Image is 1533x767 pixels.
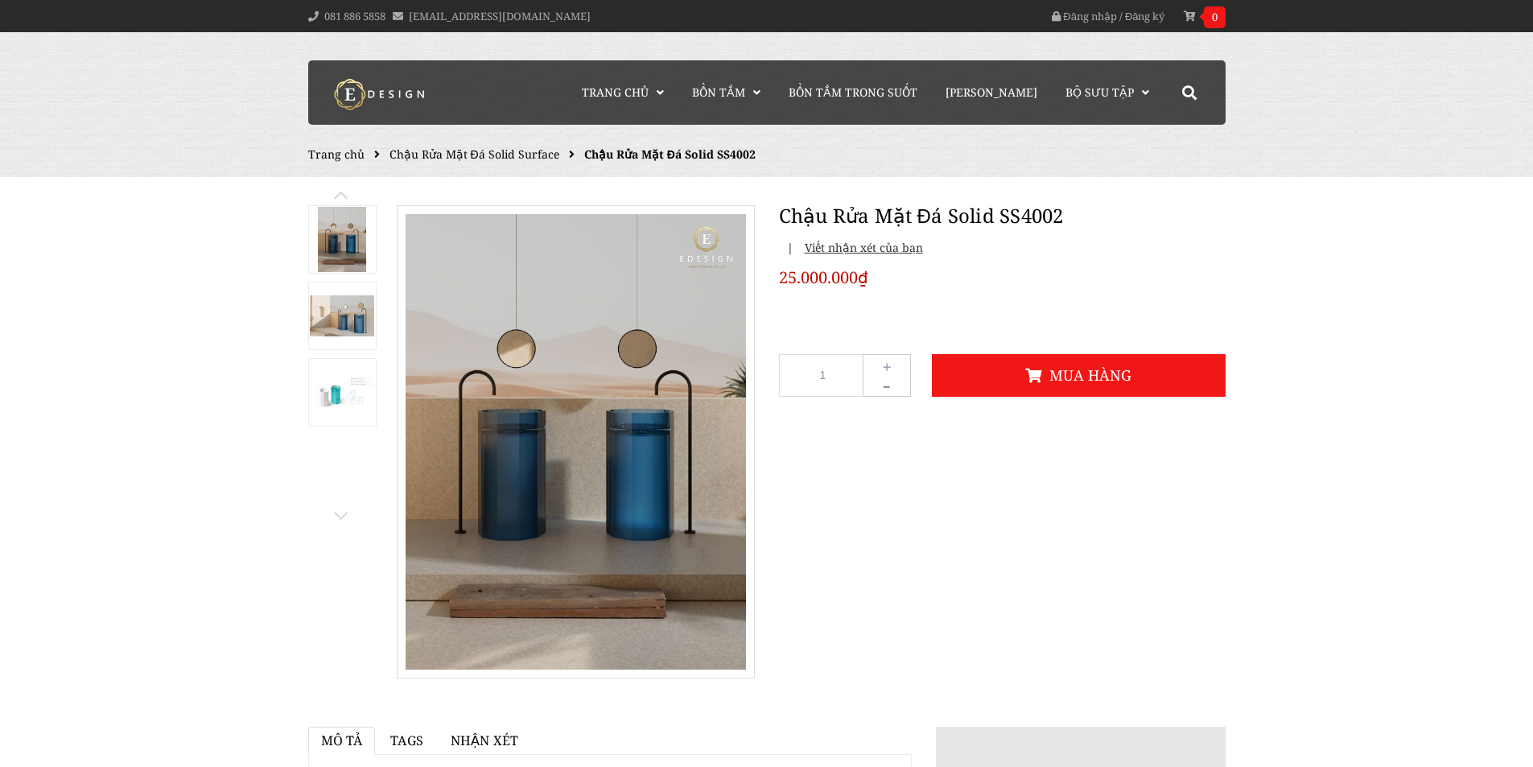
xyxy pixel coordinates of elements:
a: 081 886 5858 [324,9,385,23]
img: Chậu Rửa Mặt Đá Solid SS4002 [318,207,366,272]
span: | [787,240,793,255]
a: Trang chủ [308,146,365,162]
span: [PERSON_NAME] [946,85,1037,100]
span: Tags [390,732,423,749]
span: Nhận xét [451,732,518,749]
img: Chậu Rửa Mặt Đá Solid SS4002 [310,373,375,412]
span: / [1119,9,1123,23]
img: Chậu Rửa Mặt Đá Solid SS4002 [310,295,375,337]
span: Viết nhận xét của bạn [797,240,923,255]
a: Bộ Sưu Tập [1053,60,1161,125]
span: 0 [1204,6,1226,28]
span: Bồn Tắm Trong Suốt [789,85,917,100]
span: Bồn Tắm [692,85,745,100]
a: [EMAIL_ADDRESS][DOMAIN_NAME] [409,9,591,23]
span: Bộ Sưu Tập [1065,85,1134,100]
a: [PERSON_NAME] [933,60,1049,125]
button: - [863,373,911,397]
a: Trang chủ [570,60,676,125]
button: + [863,354,911,377]
span: Mô tả [321,732,363,749]
a: Bồn Tắm Trong Suốt [777,60,929,125]
span: Chậu Rửa Mặt Đá Solid SS4002 [584,146,756,162]
img: logo Kreiner Germany - Edesign Interior [320,78,441,110]
a: Chậu Rửa Mặt Đá Solid Surface [389,146,559,162]
span: Trang chủ [582,85,649,100]
button: Mua hàng [932,354,1226,397]
h1: Chậu Rửa Mặt Đá Solid SS4002 [779,201,1226,230]
a: Bồn Tắm [680,60,773,125]
span: 25.000.000₫ [779,266,868,290]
